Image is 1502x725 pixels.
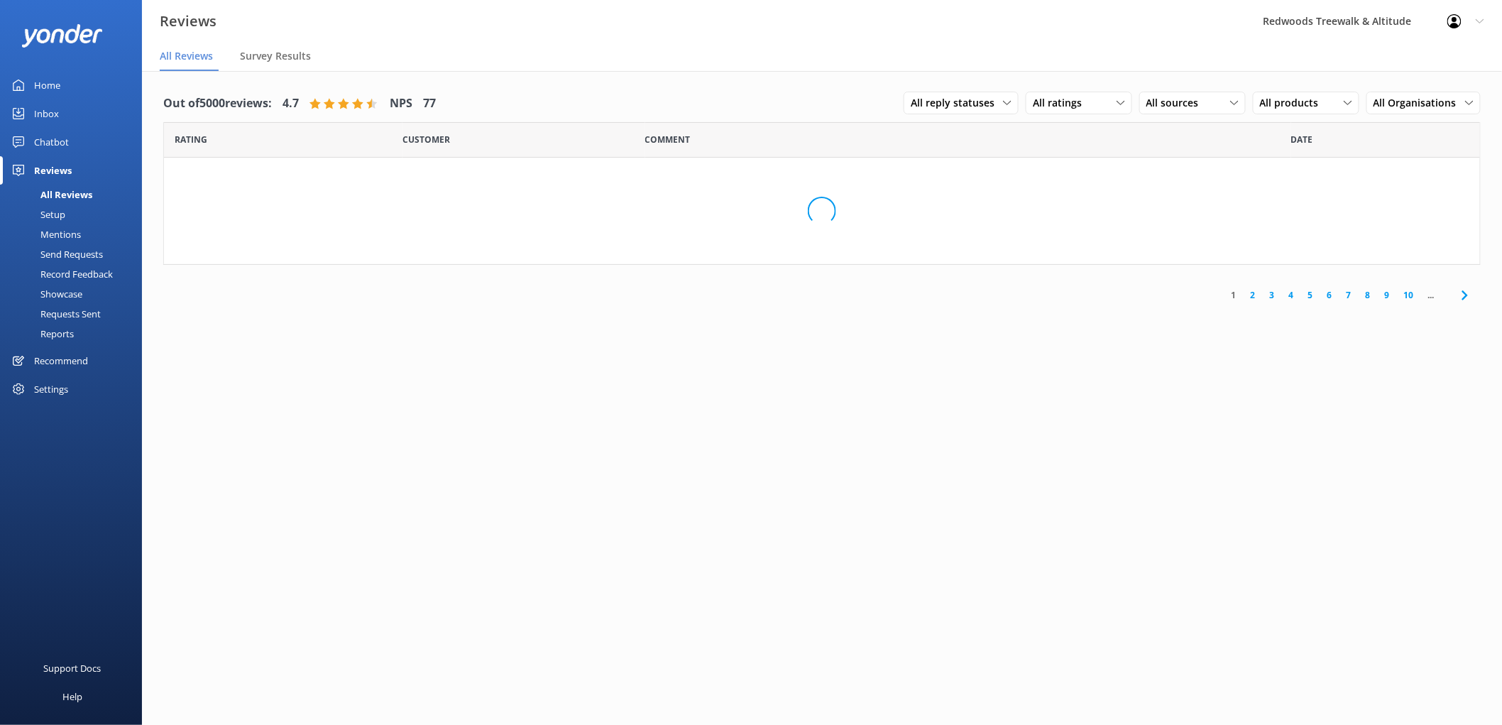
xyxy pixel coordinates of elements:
[1378,288,1397,302] a: 9
[1263,288,1282,302] a: 3
[160,10,216,33] h3: Reviews
[1421,288,1442,302] span: ...
[9,244,142,264] a: Send Requests
[9,304,142,324] a: Requests Sent
[1301,288,1320,302] a: 5
[1224,288,1244,302] a: 1
[163,94,272,113] h4: Out of 5000 reviews:
[1260,95,1327,111] span: All products
[1244,288,1263,302] a: 2
[21,24,103,48] img: yonder-white-logo.png
[34,375,68,403] div: Settings
[9,264,113,284] div: Record Feedback
[175,133,207,146] span: Date
[62,682,82,711] div: Help
[9,284,82,304] div: Showcase
[9,185,92,205] div: All Reviews
[9,224,142,244] a: Mentions
[402,133,450,146] span: Date
[1320,288,1339,302] a: 6
[911,95,1003,111] span: All reply statuses
[1146,95,1207,111] span: All sources
[1033,95,1090,111] span: All ratings
[390,94,412,113] h4: NPS
[9,264,142,284] a: Record Feedback
[645,133,691,146] span: Question
[34,71,60,99] div: Home
[9,304,101,324] div: Requests Sent
[34,156,72,185] div: Reviews
[34,347,88,375] div: Recommend
[423,94,436,113] h4: 77
[9,185,142,205] a: All Reviews
[9,284,142,304] a: Showcase
[9,324,74,344] div: Reports
[160,49,213,63] span: All Reviews
[9,205,142,224] a: Setup
[1282,288,1301,302] a: 4
[34,99,59,128] div: Inbox
[34,128,69,156] div: Chatbot
[9,244,103,264] div: Send Requests
[1374,95,1465,111] span: All Organisations
[1339,288,1359,302] a: 7
[283,94,299,113] h4: 4.7
[1291,133,1313,146] span: Date
[1359,288,1378,302] a: 8
[44,654,102,682] div: Support Docs
[240,49,311,63] span: Survey Results
[1397,288,1421,302] a: 10
[9,205,65,224] div: Setup
[9,224,81,244] div: Mentions
[9,324,142,344] a: Reports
